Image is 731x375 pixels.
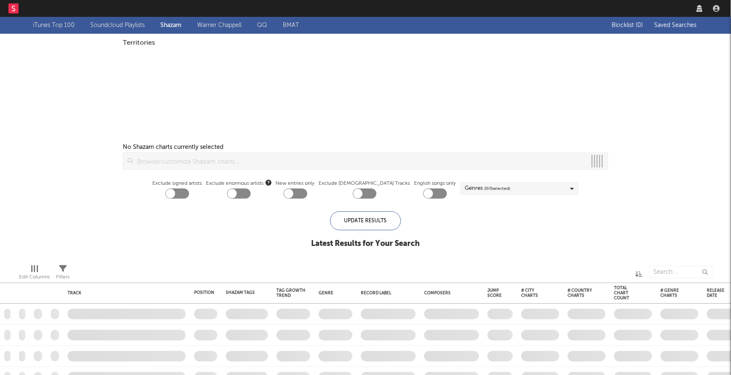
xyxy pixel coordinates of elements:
[68,291,181,296] div: Track
[266,178,272,186] button: Exclude enormous artists
[707,288,728,298] div: Release Date
[153,178,202,189] label: Exclude signed artists
[311,239,420,249] div: Latest Results for Your Search
[636,22,643,28] span: ( 0 )
[276,178,315,189] label: New entries only
[206,178,272,189] span: Exclude enormous artists
[19,262,50,286] div: Edit Columns
[414,178,456,189] label: English songs only
[90,20,145,30] a: Soundcloud Playlists
[330,211,401,230] div: Update Results
[283,20,299,30] a: BMAT
[133,153,587,170] input: Browse/customize Shazam charts...
[19,272,50,282] div: Edit Columns
[319,291,348,296] div: Genre
[56,262,70,286] div: Filters
[194,290,214,295] div: Position
[123,38,608,48] div: Territories
[465,183,511,194] div: Genres
[614,286,639,301] div: Total Chart Count
[361,291,412,296] div: Record Label
[487,288,502,298] div: Jump Score
[424,291,475,296] div: Composers
[226,290,255,295] div: Shazam Tags
[197,20,241,30] a: Warner Chappell
[319,178,410,189] label: Exclude [DEMOGRAPHIC_DATA] Tracks
[485,183,511,194] span: ( 0 / 0 selected)
[612,22,643,28] span: Blocklist
[655,22,699,28] span: Saved Searches
[123,142,223,152] div: No Shazam charts currently selected
[276,288,306,298] div: Tag Growth Trend
[649,266,712,278] input: Search...
[568,288,593,298] div: # Country Charts
[33,20,75,30] a: iTunes Top 100
[56,272,70,282] div: Filters
[652,22,699,29] button: Saved Searches
[257,20,267,30] a: QQ
[661,288,686,298] div: # Genre Charts
[521,288,547,298] div: # City Charts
